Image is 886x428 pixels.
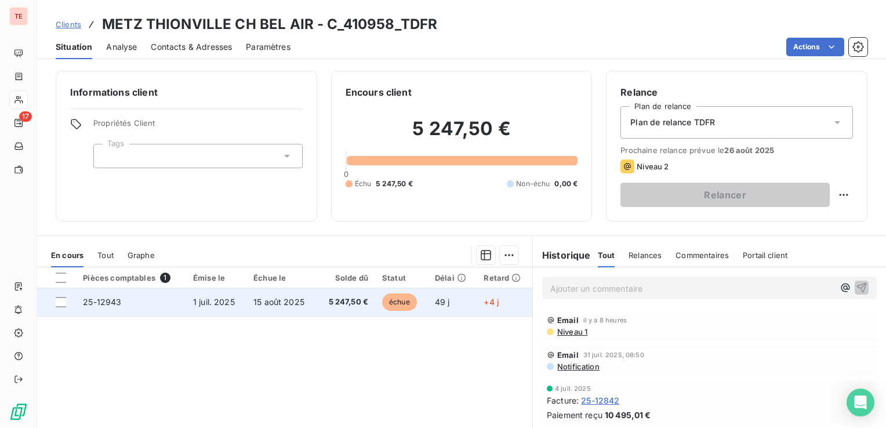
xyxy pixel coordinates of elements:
span: 1 [160,273,170,283]
h6: Historique [533,248,591,262]
span: En cours [51,251,83,260]
span: Situation [56,41,92,53]
span: Tout [598,251,615,260]
div: Émise le [193,273,239,282]
span: Propriétés Client [93,118,303,135]
div: Open Intercom Messenger [847,389,874,416]
span: Paiement reçu [547,409,602,421]
span: 4 juil. 2025 [555,385,591,392]
button: Relancer [620,183,830,207]
span: Relances [629,251,662,260]
h6: Encours client [346,85,412,99]
div: Retard [484,273,525,282]
span: Non-échu [516,179,550,189]
span: Clients [56,20,81,29]
a: Clients [56,19,81,30]
span: échue [382,293,417,311]
span: Niveau 2 [637,162,669,171]
span: 31 juil. 2025, 08:50 [583,351,644,358]
span: Portail client [743,251,787,260]
a: 17 [9,114,27,132]
span: 1 juil. 2025 [193,297,235,307]
span: 25-12842 [581,394,619,407]
span: Prochaine relance prévue le [620,146,853,155]
h3: METZ THIONVILLE CH BEL AIR - C_410958_TDFR [102,14,437,35]
div: Solde dû [324,273,368,282]
span: Email [557,315,579,325]
span: 5 247,50 € [324,296,368,308]
span: 15 août 2025 [253,297,304,307]
span: Contacts & Adresses [151,41,232,53]
div: Échue le [253,273,310,282]
span: Commentaires [676,251,729,260]
span: 17 [19,111,32,122]
div: Pièces comptables [83,273,179,283]
span: 49 j [435,297,450,307]
button: Actions [786,38,844,56]
div: Statut [382,273,421,282]
span: Tout [97,251,114,260]
span: 26 août 2025 [724,146,774,155]
span: 25-12943 [83,297,121,307]
span: Analyse [106,41,137,53]
div: TE [9,7,28,26]
span: Notification [556,362,600,371]
span: Échu [355,179,372,189]
h6: Informations client [70,85,303,99]
img: Logo LeanPay [9,402,28,421]
span: Paramètres [246,41,291,53]
span: Facture : [547,394,579,407]
h2: 5 247,50 € [346,117,578,152]
span: Email [557,350,579,360]
h6: Relance [620,85,853,99]
span: 10 495,01 € [605,409,651,421]
input: Ajouter une valeur [103,151,112,161]
span: Niveau 1 [556,327,587,336]
span: 0 [344,169,348,179]
span: Graphe [128,251,155,260]
div: Délai [435,273,470,282]
span: 0,00 € [554,179,578,189]
span: il y a 8 heures [583,317,627,324]
span: Plan de relance TDFR [630,117,715,128]
span: +4 j [484,297,499,307]
span: 5 247,50 € [376,179,413,189]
